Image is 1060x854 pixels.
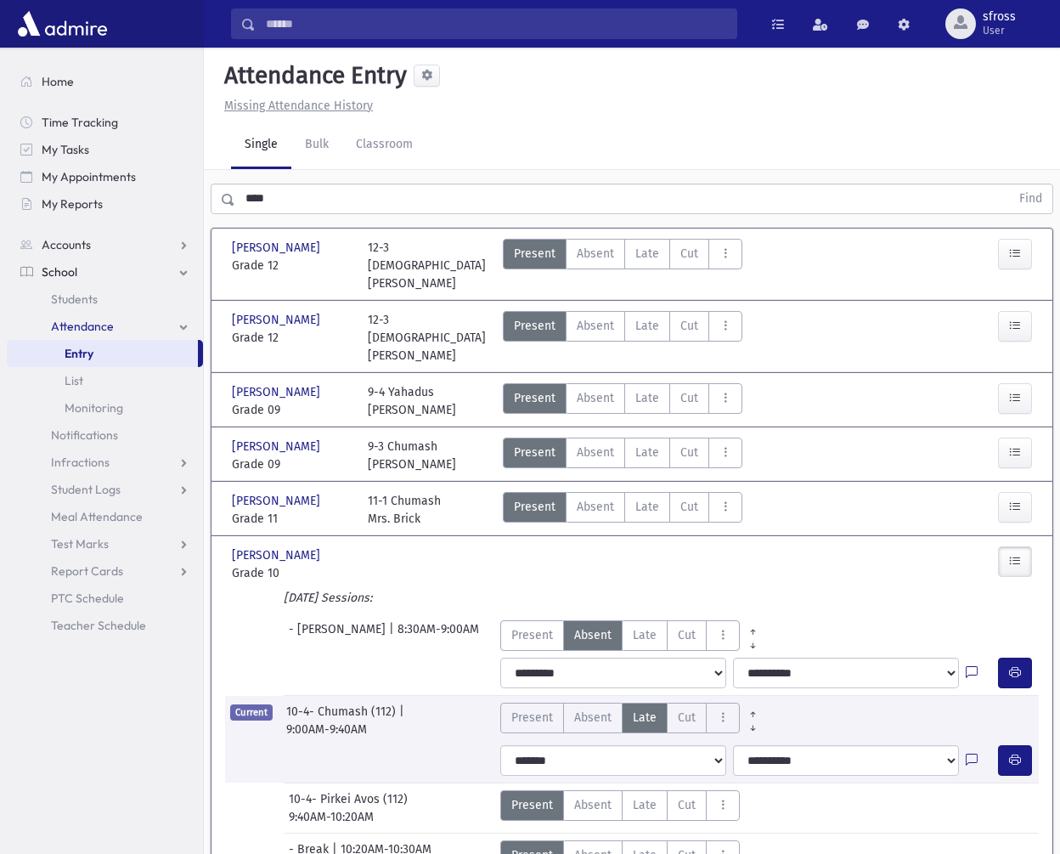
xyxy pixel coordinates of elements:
[7,394,203,421] a: Monitoring
[7,190,203,218] a: My Reports
[368,239,487,292] div: 12-3 [DEMOGRAPHIC_DATA] [PERSON_NAME]
[577,498,614,516] span: Absent
[680,498,698,516] span: Cut
[51,591,124,606] span: PTC Schedule
[232,510,351,528] span: Grade 11
[635,389,659,407] span: Late
[14,7,111,41] img: AdmirePro
[232,311,324,329] span: [PERSON_NAME]
[503,438,742,473] div: AttTypes
[7,286,203,313] a: Students
[65,346,93,361] span: Entry
[7,557,203,585] a: Report Cards
[217,99,373,113] a: Missing Attendance History
[7,585,203,612] a: PTC Schedule
[51,482,121,497] span: Student Logs
[678,626,696,644] span: Cut
[577,389,614,407] span: Absent
[224,99,373,113] u: Missing Attendance History
[500,790,740,821] div: AttTypes
[289,790,411,808] span: 10-4- Pirkei Avos (112)
[7,340,198,367] a: Entry
[42,196,103,212] span: My Reports
[514,389,555,407] span: Present
[503,383,742,419] div: AttTypes
[232,492,324,510] span: [PERSON_NAME]
[232,546,324,564] span: [PERSON_NAME]
[286,721,367,738] span: 9:00AM-9:40AM
[635,444,659,461] span: Late
[42,169,136,184] span: My Appointments
[7,612,203,639] a: Teacher Schedule
[42,115,118,130] span: Time Tracking
[232,329,351,347] span: Grade 12
[1009,184,1052,213] button: Find
[7,231,203,258] a: Accounts
[368,438,456,473] div: 9-3 Chumash [PERSON_NAME]
[678,709,696,727] span: Cut
[51,509,143,524] span: Meal Attendance
[7,313,203,340] a: Attendance
[286,703,399,721] span: 10-4- Chumash (112)
[503,239,742,292] div: AttTypes
[680,317,698,335] span: Cut
[51,427,118,443] span: Notifications
[342,122,426,169] a: Classroom
[7,449,203,476] a: Infractions
[232,401,351,419] span: Grade 09
[574,709,612,727] span: Absent
[291,122,342,169] a: Bulk
[574,796,612,814] span: Absent
[500,703,766,733] div: AttTypes
[7,421,203,449] a: Notifications
[65,400,123,416] span: Monitoring
[42,74,74,89] span: Home
[42,237,91,252] span: Accounts
[51,319,114,334] span: Attendance
[232,383,324,401] span: [PERSON_NAME]
[514,245,555,263] span: Present
[284,591,372,605] i: [DATE] Sessions:
[577,245,614,263] span: Absent
[232,438,324,455] span: [PERSON_NAME]
[289,620,389,651] span: - [PERSON_NAME]
[399,703,408,721] span: |
[7,503,203,530] a: Meal Attendance
[511,626,553,644] span: Present
[51,536,109,551] span: Test Marks
[397,620,479,651] span: 8:30AM-9:00AM
[7,109,203,136] a: Time Tracking
[7,163,203,190] a: My Appointments
[511,709,553,727] span: Present
[368,383,456,419] div: 9-4 Yahadus [PERSON_NAME]
[232,564,351,582] span: Grade 10
[635,317,659,335] span: Late
[678,796,696,814] span: Cut
[514,444,555,461] span: Present
[368,311,487,365] div: 12-3 [DEMOGRAPHIC_DATA] [PERSON_NAME]
[232,239,324,257] span: [PERSON_NAME]
[7,476,203,503] a: Student Logs
[289,808,374,826] span: 9:40AM-10:20AM
[983,10,1016,24] span: sfross
[983,24,1016,37] span: User
[7,367,203,394] a: List
[7,136,203,163] a: My Tasks
[680,389,698,407] span: Cut
[633,626,657,644] span: Late
[740,634,766,648] a: All Later
[680,245,698,263] span: Cut
[65,373,83,388] span: List
[633,796,657,814] span: Late
[368,492,441,528] div: 11-1 Chumash Mrs. Brick
[577,444,614,461] span: Absent
[503,492,742,528] div: AttTypes
[635,245,659,263] span: Late
[633,709,657,727] span: Late
[389,620,397,651] span: |
[740,620,766,634] a: All Prior
[256,8,736,39] input: Search
[217,61,407,90] h5: Attendance Entry
[51,563,123,579] span: Report Cards
[231,122,291,169] a: Single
